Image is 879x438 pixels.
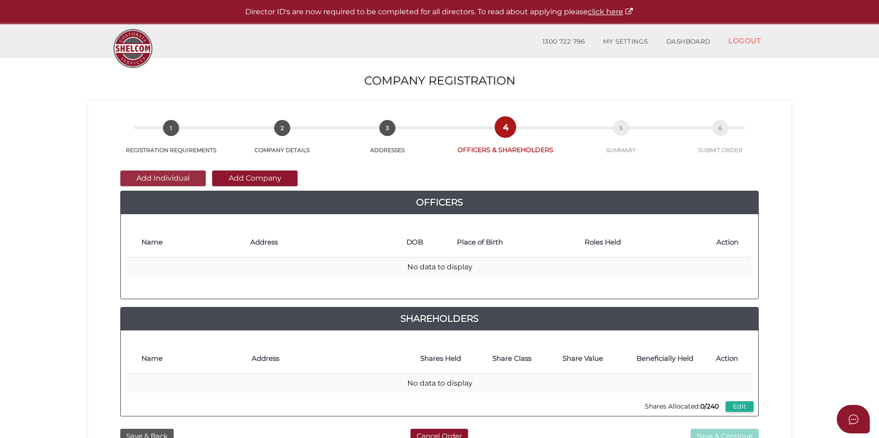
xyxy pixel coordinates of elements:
td: No data to display [128,257,751,277]
a: 2COMPANY DETAILS [231,130,333,154]
p: Director ID's are now required to be completed for all directors. To read about applying please [23,7,856,17]
h4: Name [141,355,242,363]
a: Officers [121,195,758,210]
h4: Beneficially Held [623,355,707,363]
a: 6SUBMIT ORDER [673,130,768,154]
h4: Action [716,239,747,246]
h4: Share Class [481,355,543,363]
span: Shares Allocated: [642,400,721,413]
button: Add Individual [120,171,206,186]
h4: Share Value [552,355,614,363]
h4: Address [250,239,397,246]
span: 6 [712,120,728,136]
button: Edit [726,401,754,412]
td: No data to display [128,374,751,393]
h4: Place of Birth [457,239,575,246]
button: Add Company [212,171,298,186]
a: 5SUMMARY [569,130,672,154]
img: Logo [109,24,157,73]
span: 3 [379,120,395,136]
span: 1 [163,120,179,136]
h4: Roles Held [585,239,707,246]
button: Open asap [837,405,870,433]
h4: DOB [406,239,448,246]
h4: Shares Held [410,355,472,363]
h4: Name [141,239,241,246]
a: click here [588,7,634,16]
span: 5 [613,120,629,136]
a: LOGOUT [719,31,770,50]
span: 4 [497,119,513,135]
a: 1300 722 796 [533,33,594,51]
a: 3ADDRESSES [334,130,441,154]
b: 0/240 [700,402,719,410]
a: Shareholders [121,311,758,326]
a: MY SETTINGS [594,33,657,51]
h4: Action [716,355,747,363]
h4: Address [252,355,400,363]
span: 2 [274,120,290,136]
a: 1REGISTRATION REQUIREMENTS [111,130,231,154]
a: 4OFFICERS & SHAREHOLDERS [441,129,569,154]
a: DASHBOARD [657,33,720,51]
